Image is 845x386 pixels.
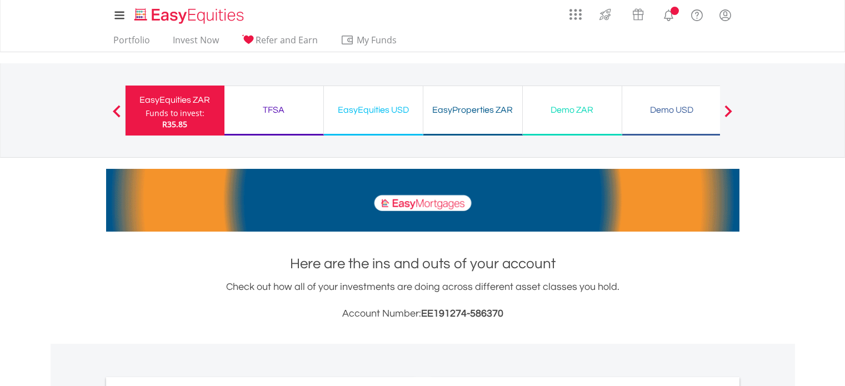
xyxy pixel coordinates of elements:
[168,34,223,52] a: Invest Now
[711,3,739,27] a: My Profile
[106,306,739,322] h3: Account Number:
[132,92,218,108] div: EasyEquities ZAR
[596,6,614,23] img: thrive-v2.svg
[654,3,683,25] a: Notifications
[106,169,739,232] img: EasyMortage Promotion Banner
[231,102,317,118] div: TFSA
[569,8,582,21] img: grid-menu-icon.svg
[106,279,739,322] div: Check out how all of your investments are doing across different asset classes you hold.
[146,108,204,119] div: Funds to invest:
[421,308,503,319] span: EE191274-586370
[331,102,416,118] div: EasyEquities USD
[106,111,128,122] button: Previous
[622,3,654,23] a: Vouchers
[106,254,739,274] h1: Here are the ins and outs of your account
[717,111,739,122] button: Next
[341,33,413,47] span: My Funds
[109,34,154,52] a: Portfolio
[130,3,248,25] a: Home page
[562,3,589,21] a: AppsGrid
[256,34,318,46] span: Refer and Earn
[237,34,322,52] a: Refer and Earn
[683,3,711,25] a: FAQ's and Support
[132,7,248,25] img: EasyEquities_Logo.png
[629,102,714,118] div: Demo USD
[162,119,187,129] span: R35.85
[529,102,615,118] div: Demo ZAR
[629,6,647,23] img: vouchers-v2.svg
[430,102,516,118] div: EasyProperties ZAR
